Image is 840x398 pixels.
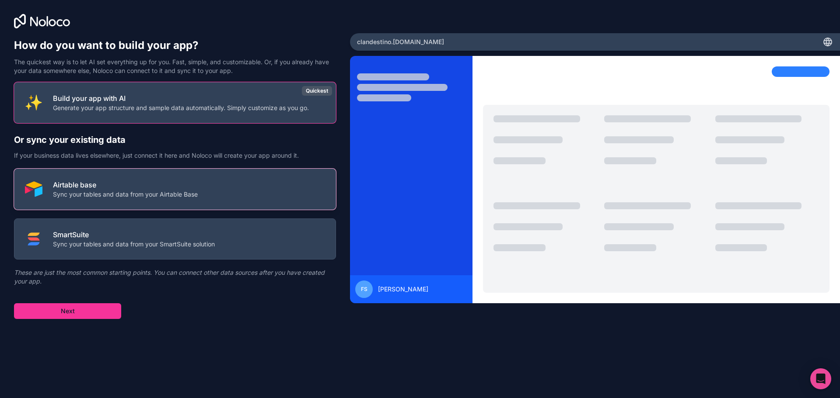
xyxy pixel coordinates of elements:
[302,86,332,96] div: Quickest
[361,286,367,293] span: FS
[14,303,121,319] button: Next
[53,93,309,104] p: Build your app with AI
[14,268,336,286] p: These are just the most common starting points. You can connect other data sources after you have...
[25,180,42,198] img: AIRTABLE
[53,104,309,112] p: Generate your app structure and sample data automatically. Simply customize as you go.
[378,285,428,294] span: [PERSON_NAME]
[357,38,444,46] span: clandestino .[DOMAIN_NAME]
[14,82,336,123] button: INTERNAL_WITH_AIBuild your app with AIGenerate your app structure and sample data automatically. ...
[25,94,42,111] img: INTERNAL_WITH_AI
[53,229,215,240] p: SmartSuite
[14,151,336,160] p: If your business data lives elsewhere, just connect it here and Noloco will create your app aroun...
[53,180,198,190] p: Airtable base
[53,240,215,249] p: Sync your tables and data from your SmartSuite solution
[810,368,831,389] div: Open Intercom Messenger
[14,38,336,52] h1: How do you want to build your app?
[53,190,198,199] p: Sync your tables and data from your Airtable Base
[14,169,336,210] button: AIRTABLEAirtable baseSync your tables and data from your Airtable Base
[14,134,336,146] h2: Or sync your existing data
[14,58,336,75] p: The quickest way is to let AI set everything up for you. Fast, simple, and customizable. Or, if y...
[25,230,42,248] img: SMART_SUITE
[14,218,336,260] button: SMART_SUITESmartSuiteSync your tables and data from your SmartSuite solution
